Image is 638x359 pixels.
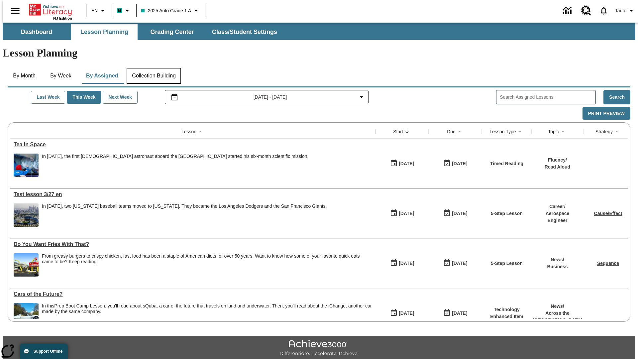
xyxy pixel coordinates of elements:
[34,349,62,354] span: Support Offline
[441,207,470,220] button: 07/31/26: Last day the lesson can be accessed
[42,203,327,227] div: In 1958, two New York baseball teams moved to California. They became the Los Angeles Dodgers and...
[14,241,372,247] div: Do You Want Fries With That?
[393,128,403,135] div: Start
[535,210,580,224] p: Aerospace Engineer
[181,128,196,135] div: Lesson
[5,1,25,21] button: Open side menu
[491,210,523,217] p: 5-Step Lesson
[612,5,638,17] button: Profile/Settings
[545,164,570,171] p: Read Aloud
[500,92,595,102] input: Search Assigned Lessons
[3,23,635,40] div: SubNavbar
[150,28,194,36] span: Grading Center
[212,28,277,36] span: Class/Student Settings
[14,191,372,197] a: Test lesson 3/27 en, Lessons
[595,128,613,135] div: Strategy
[3,24,70,40] button: Dashboard
[547,256,568,263] p: News /
[594,211,622,216] a: Cause/Effect
[533,303,583,310] p: News /
[14,203,39,227] img: Dodgers stadium.
[168,93,366,101] button: Select the date range menu item
[20,344,68,359] button: Support Offline
[441,307,470,319] button: 08/01/26: Last day the lesson can be accessed
[388,207,416,220] button: 07/21/25: First time the lesson was available
[14,191,372,197] div: Test lesson 3/27 en
[196,128,204,136] button: Sort
[547,263,568,270] p: Business
[42,253,372,265] div: From greasy burgers to crispy chicken, fast food has been a staple of American diets for over 50 ...
[14,142,372,148] div: Tea in Space
[139,5,203,17] button: Class: 2025 Auto Grade 1 A, Select your class
[452,259,467,268] div: [DATE]
[279,340,359,357] img: Achieve3000 Differentiate Accelerate Achieve
[29,3,72,16] a: Home
[42,253,372,277] div: From greasy burgers to crispy chicken, fast food has been a staple of American diets for over 50 ...
[29,2,72,20] div: Home
[8,68,41,84] button: By Month
[388,307,416,319] button: 07/01/25: First time the lesson was available
[388,157,416,170] button: 10/06/25: First time the lesson was available
[42,154,308,177] div: In December 2015, the first British astronaut aboard the International Space Station started his ...
[603,90,630,104] button: Search
[613,128,621,136] button: Sort
[548,128,559,135] div: Topic
[441,257,470,270] button: 07/20/26: Last day the lesson can be accessed
[559,128,567,136] button: Sort
[615,7,626,14] span: Tauto
[44,68,77,84] button: By Week
[533,310,583,324] p: Across the [GEOGRAPHIC_DATA]
[452,160,467,168] div: [DATE]
[399,160,414,168] div: [DATE]
[441,157,470,170] button: 10/12/25: Last day the lesson can be accessed
[399,209,414,218] div: [DATE]
[485,306,528,320] p: Technology Enhanced Item
[42,303,372,326] span: In this Prep Boot Camp Lesson, you'll read about sQuba, a car of the future that travels on land ...
[447,128,456,135] div: Due
[127,68,181,84] button: Collection Building
[42,154,308,159] div: In [DATE], the first [DEMOGRAPHIC_DATA] astronaut aboard the [GEOGRAPHIC_DATA] started his six-mo...
[53,16,72,20] span: NJ Edition
[559,2,577,20] a: Data Center
[103,91,138,104] button: Next Week
[114,5,134,17] button: Boost Class color is teal. Change class color
[14,253,39,277] img: One of the first McDonald's stores, with the iconic red sign and golden arches.
[14,291,372,297] div: Cars of the Future?
[545,157,570,164] p: Fluency /
[139,24,205,40] button: Grading Center
[21,28,52,36] span: Dashboard
[452,309,467,317] div: [DATE]
[452,209,467,218] div: [DATE]
[88,5,110,17] button: Language: EN, Select a language
[14,142,372,148] a: Tea in Space, Lessons
[81,68,123,84] button: By Assigned
[358,93,366,101] svg: Collapse Date Range Filter
[597,261,619,266] a: Sequence
[3,47,635,59] h1: Lesson Planning
[91,7,98,14] span: EN
[577,2,595,20] a: Resource Center, Will open in new tab
[67,91,101,104] button: This Week
[399,309,414,317] div: [DATE]
[516,128,524,136] button: Sort
[14,154,39,177] img: An astronaut, the first from the United Kingdom to travel to the International Space Station, wav...
[388,257,416,270] button: 07/14/25: First time the lesson was available
[535,203,580,210] p: Career /
[3,24,283,40] div: SubNavbar
[80,28,128,36] span: Lesson Planning
[207,24,282,40] button: Class/Student Settings
[399,259,414,268] div: [DATE]
[489,128,516,135] div: Lesson Type
[42,203,327,209] div: In [DATE], two [US_STATE] baseball teams moved to [US_STATE]. They became the Los Angeles Dodgers...
[403,128,411,136] button: Sort
[491,260,523,267] p: 5-Step Lesson
[490,160,523,167] p: Timed Reading
[14,303,39,326] img: High-tech automobile treading water.
[42,303,372,314] testabrev: Prep Boot Camp Lesson, you'll read about sQuba, a car of the future that travels on land and unde...
[456,128,464,136] button: Sort
[42,303,372,314] div: In this
[71,24,138,40] button: Lesson Planning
